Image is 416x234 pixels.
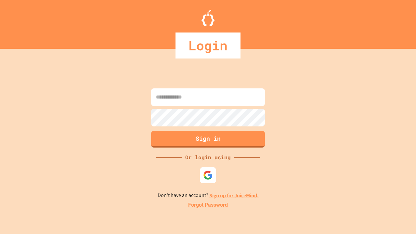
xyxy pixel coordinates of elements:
[182,153,234,161] div: Or login using
[188,201,228,209] a: Forgot Password
[209,192,259,199] a: Sign up for JuiceMind.
[158,191,259,200] p: Don't have an account?
[203,170,213,180] img: google-icon.svg
[175,32,240,58] div: Login
[201,10,214,26] img: Logo.svg
[151,131,265,148] button: Sign in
